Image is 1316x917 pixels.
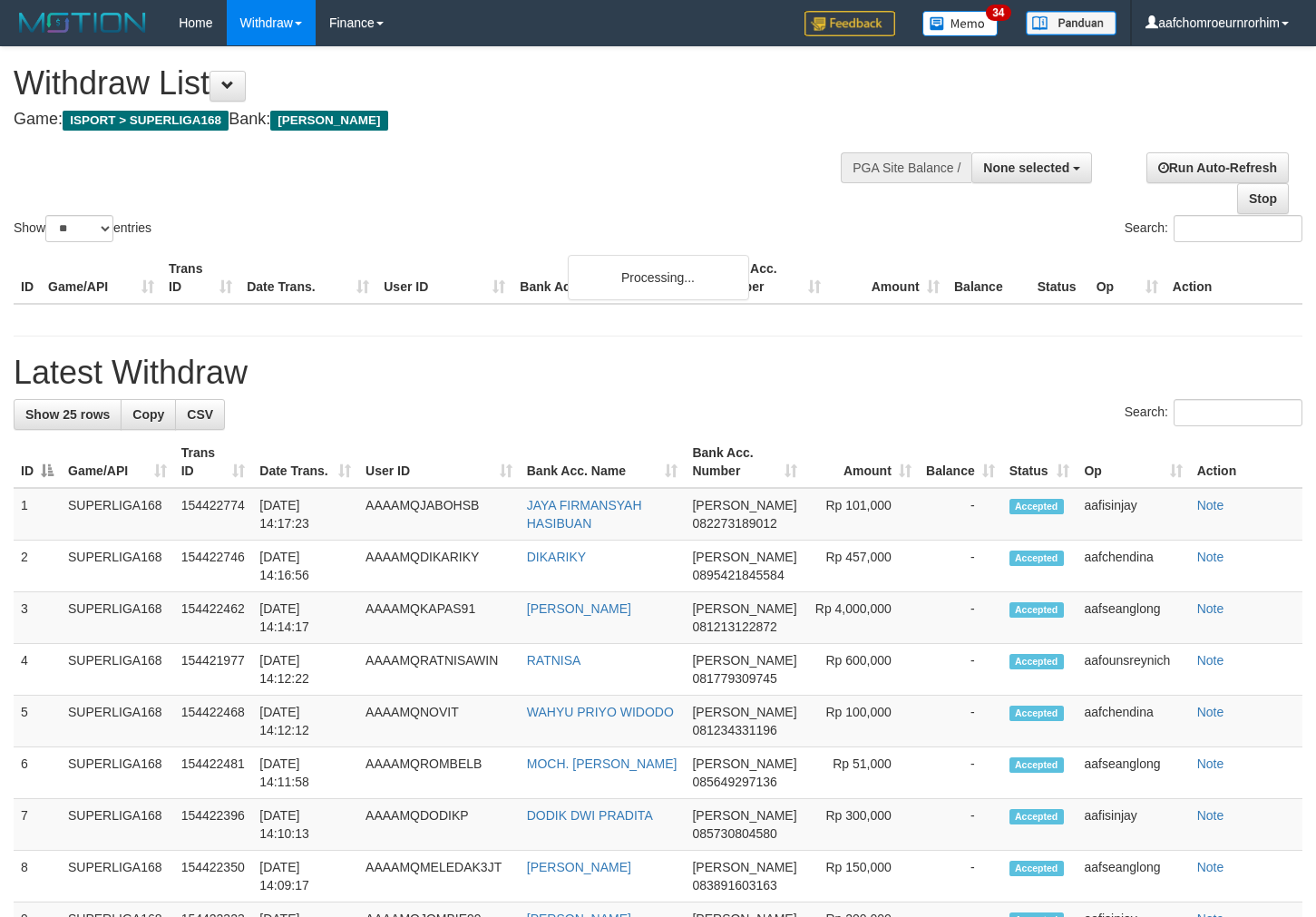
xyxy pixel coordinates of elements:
div: PGA Site Balance / [841,152,971,183]
th: Trans ID [161,252,239,304]
th: Op: activate to sort column ascending [1077,436,1189,488]
div: Processing... [568,255,749,300]
a: Run Auto-Refresh [1146,152,1289,183]
td: [DATE] 14:09:17 [252,851,358,902]
span: Accepted [1009,602,1064,618]
td: aafseanglong [1077,592,1189,644]
img: Button%20Memo.svg [922,11,999,36]
td: - [919,851,1002,902]
td: - [919,592,1002,644]
a: Note [1197,550,1224,564]
td: - [919,488,1002,541]
a: Show 25 rows [14,399,122,430]
th: ID [14,252,41,304]
span: ISPORT > SUPERLIGA168 [63,111,229,131]
td: AAAAMQMELEDAK3JT [358,851,520,902]
td: Rp 51,000 [804,747,919,799]
h1: Withdraw List [14,65,859,102]
td: AAAAMQKAPAS91 [358,592,520,644]
span: Accepted [1009,809,1064,824]
th: Bank Acc. Name: activate to sort column ascending [520,436,686,488]
td: AAAAMQDIKARIKY [358,541,520,592]
span: CSV [187,407,213,422]
td: SUPERLIGA168 [61,851,174,902]
th: Amount: activate to sort column ascending [804,436,919,488]
td: Rp 100,000 [804,696,919,747]
span: [PERSON_NAME] [692,705,796,719]
td: aafisinjay [1077,488,1189,541]
label: Search: [1125,399,1302,426]
td: AAAAMQRATNISAWIN [358,644,520,696]
span: [PERSON_NAME] [692,860,796,874]
input: Search: [1174,215,1302,242]
th: Trans ID: activate to sort column ascending [174,436,253,488]
td: [DATE] 14:12:12 [252,696,358,747]
th: Bank Acc. Number [708,252,827,304]
a: CSV [175,399,225,430]
td: 4 [14,644,61,696]
td: - [919,541,1002,592]
td: - [919,799,1002,851]
th: Game/API: activate to sort column ascending [61,436,174,488]
td: SUPERLIGA168 [61,541,174,592]
a: Note [1197,498,1224,512]
td: [DATE] 14:17:23 [252,488,358,541]
span: Copy 081779309745 to clipboard [692,671,776,686]
td: aafchendina [1077,696,1189,747]
td: 6 [14,747,61,799]
a: Note [1197,756,1224,771]
td: aafchendina [1077,541,1189,592]
span: Show 25 rows [25,407,110,422]
td: 154422350 [174,851,253,902]
span: Copy 082273189012 to clipboard [692,516,776,531]
th: Date Trans. [239,252,376,304]
td: 154422462 [174,592,253,644]
th: Action [1190,436,1302,488]
td: [DATE] 14:12:22 [252,644,358,696]
span: Accepted [1009,757,1064,773]
span: Copy 0895421845584 to clipboard [692,568,784,582]
th: Date Trans.: activate to sort column ascending [252,436,358,488]
td: 154422774 [174,488,253,541]
th: Amount [828,252,947,304]
th: Bank Acc. Name [512,252,708,304]
td: SUPERLIGA168 [61,696,174,747]
td: 3 [14,592,61,644]
td: [DATE] 14:14:17 [252,592,358,644]
td: Rp 150,000 [804,851,919,902]
span: Copy 085730804580 to clipboard [692,826,776,841]
td: Rp 300,000 [804,799,919,851]
span: [PERSON_NAME] [270,111,387,131]
td: 5 [14,696,61,747]
th: User ID: activate to sort column ascending [358,436,520,488]
span: Accepted [1009,861,1064,876]
a: Copy [121,399,176,430]
a: DIKARIKY [527,550,586,564]
span: Copy 081213122872 to clipboard [692,619,776,634]
td: aafounsreynich [1077,644,1189,696]
th: Balance [947,252,1030,304]
h4: Game: Bank: [14,111,859,129]
th: ID: activate to sort column descending [14,436,61,488]
td: AAAAMQROMBELB [358,747,520,799]
img: Feedback.jpg [804,11,895,36]
td: 154421977 [174,644,253,696]
a: RATNISA [527,653,581,668]
span: Accepted [1009,499,1064,514]
a: Note [1197,808,1224,823]
span: [PERSON_NAME] [692,756,796,771]
td: 154422396 [174,799,253,851]
td: 7 [14,799,61,851]
th: User ID [376,252,512,304]
td: SUPERLIGA168 [61,592,174,644]
th: Bank Acc. Number: activate to sort column ascending [685,436,804,488]
span: [PERSON_NAME] [692,653,796,668]
span: Copy 083891603163 to clipboard [692,878,776,893]
td: Rp 600,000 [804,644,919,696]
td: SUPERLIGA168 [61,644,174,696]
th: Op [1089,252,1165,304]
a: JAYA FIRMANSYAH HASIBUAN [527,498,642,531]
td: SUPERLIGA168 [61,799,174,851]
td: aafisinjay [1077,799,1189,851]
span: [PERSON_NAME] [692,601,796,616]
